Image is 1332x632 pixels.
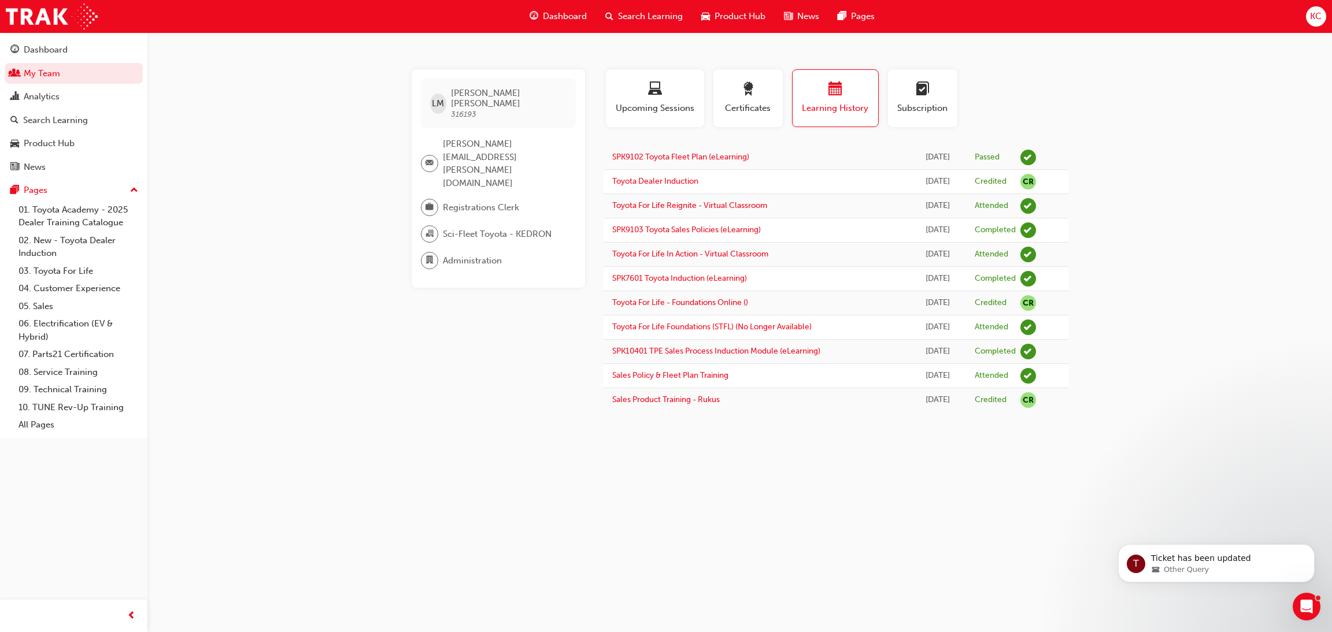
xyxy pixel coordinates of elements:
[1020,222,1036,238] span: learningRecordVerb_COMPLETE-icon
[10,92,19,102] span: chart-icon
[5,110,143,131] a: Search Learning
[10,185,19,196] span: pages-icon
[520,5,596,28] a: guage-iconDashboard
[130,183,138,198] span: up-icon
[918,345,957,358] div: Fri Apr 08 2016 00:00:00 GMT+1000 (Australian Eastern Standard Time)
[918,175,957,188] div: Tue Mar 25 2025 22:00:00 GMT+1000 (Australian Eastern Standard Time)
[24,43,68,57] div: Dashboard
[5,157,143,178] a: News
[918,296,957,310] div: Fri Jul 15 2016 00:00:00 GMT+1000 (Australian Eastern Standard Time)
[713,69,783,127] button: Certificates
[612,346,820,356] a: SPK10401 TPE Sales Process Induction Module (eLearning)
[715,10,765,23] span: Product Hub
[432,97,444,110] span: LM
[918,369,957,382] div: Mon Mar 21 2011 00:00:00 GMT+1000 (Australian Eastern Standard Time)
[605,9,613,24] span: search-icon
[618,10,683,23] span: Search Learning
[1020,174,1036,189] span: null-icon
[14,381,143,399] a: 09. Technical Training
[443,254,502,267] span: Administration
[425,200,434,215] span: briefcase-icon
[425,253,434,268] span: department-icon
[14,280,143,298] a: 04. Customer Experience
[1020,247,1036,262] span: learningRecordVerb_ATTEND-icon
[1306,6,1326,27] button: KC
[10,162,19,173] span: news-icon
[612,225,761,235] a: SPK9103 Toyota Sales Policies (eLearning)
[5,37,143,180] button: DashboardMy TeamAnalyticsSearch LearningProduct HubNews
[784,9,793,24] span: news-icon
[612,298,748,307] a: Toyota For Life - Foundations Online ()
[5,133,143,154] a: Product Hub
[918,199,957,213] div: Wed Sep 06 2023 00:00:00 GMT+1000 (Australian Eastern Standard Time)
[24,90,60,103] div: Analytics
[14,345,143,363] a: 07. Parts21 Certification
[1020,295,1036,311] span: null-icon
[838,9,846,24] span: pages-icon
[918,248,957,261] div: Tue Sep 20 2016 00:00:00 GMT+1000 (Australian Eastern Standard Time)
[23,114,88,127] div: Search Learning
[6,3,98,29] img: Trak
[14,363,143,381] a: 08. Service Training
[612,152,749,162] a: SPK9102 Toyota Fleet Plan (eLearning)
[1293,593,1320,620] iframe: Intercom live chat
[692,5,775,28] a: car-iconProduct Hub
[648,82,662,98] span: laptop-icon
[851,10,875,23] span: Pages
[443,137,567,189] span: [PERSON_NAME][EMAIL_ADDRESS][PERSON_NAME][DOMAIN_NAME]
[975,200,1008,211] div: Attended
[741,82,755,98] span: award-icon
[451,109,476,119] span: 316193
[701,9,710,24] span: car-icon
[543,10,587,23] span: Dashboard
[612,176,698,186] a: Toyota Dealer Induction
[24,184,47,197] div: Pages
[792,69,879,127] button: Learning History
[1020,198,1036,214] span: learningRecordVerb_ATTEND-icon
[24,161,46,174] div: News
[975,273,1016,284] div: Completed
[975,346,1016,357] div: Completed
[612,395,720,404] a: Sales Product Training - Rukus
[897,102,949,115] span: Subscription
[1101,520,1332,601] iframe: Intercom notifications message
[14,315,143,345] a: 06. Electrification (EV & Hybrid)
[5,86,143,107] a: Analytics
[5,63,143,84] a: My Team
[5,180,143,201] button: Pages
[10,116,18,126] span: search-icon
[1020,271,1036,287] span: learningRecordVerb_COMPLETE-icon
[1020,150,1036,165] span: learningRecordVerb_PASS-icon
[451,88,566,109] span: [PERSON_NAME] [PERSON_NAME]
[14,298,143,315] a: 05. Sales
[918,321,957,334] div: Thu Jul 14 2016 00:00:00 GMT+1000 (Australian Eastern Standard Time)
[10,45,19,55] span: guage-icon
[5,39,143,61] a: Dashboard
[918,224,957,237] div: Mon Sep 04 2023 12:00:00 GMT+1000 (Australian Eastern Standard Time)
[918,393,957,407] div: Wed Apr 28 2010 00:00:00 GMT+1000 (Australian Eastern Standard Time)
[596,5,692,28] a: search-iconSearch Learning
[918,272,957,285] div: Tue Aug 23 2016 11:02:12 GMT+1000 (Australian Eastern Standard Time)
[975,249,1008,260] div: Attended
[530,9,538,24] span: guage-icon
[888,69,957,127] button: Subscription
[612,370,728,380] a: Sales Policy & Fleet Plan Training
[612,249,768,259] a: Toyota For Life In Action - Virtual Classroom
[425,156,434,171] span: email-icon
[612,200,767,210] a: Toyota For Life Reignite - Virtual Classroom
[10,139,19,149] span: car-icon
[612,322,812,332] a: Toyota For Life Foundations (STFL) (No Longer Available)
[975,395,1007,406] div: Credited
[975,298,1007,308] div: Credited
[1020,319,1036,335] span: learningRecordVerb_ATTEND-icon
[14,262,143,280] a: 03. Toyota For Life
[1020,392,1036,408] span: null-icon
[722,102,774,115] span: Certificates
[14,416,143,434] a: All Pages
[612,273,747,283] a: SPK7601 Toyota Induction (eLearning)
[127,609,136,623] span: prev-icon
[975,225,1016,236] div: Completed
[14,201,143,232] a: 01. Toyota Academy - 2025 Dealer Training Catalogue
